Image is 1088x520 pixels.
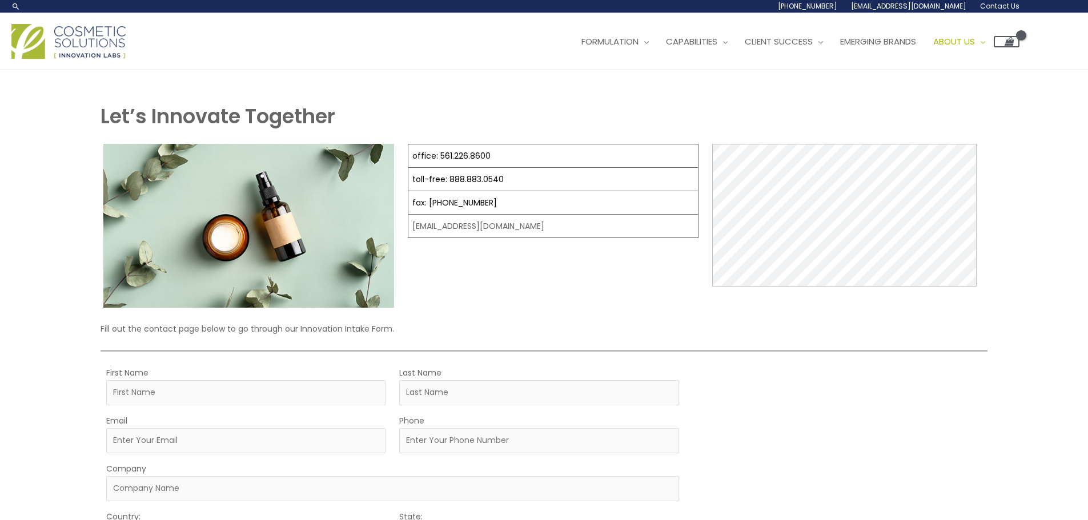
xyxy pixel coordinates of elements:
a: Formulation [573,25,657,59]
label: Company [106,461,146,476]
img: Contact page image for private label skincare manufacturer Cosmetic solutions shows a skin care b... [103,144,394,308]
span: Emerging Brands [840,35,916,47]
strong: Let’s Innovate Together [101,102,335,130]
a: About Us [925,25,994,59]
a: fax: [PHONE_NUMBER] [412,197,497,208]
a: Client Success [736,25,832,59]
a: Capabilities [657,25,736,59]
td: [EMAIL_ADDRESS][DOMAIN_NAME] [408,215,698,238]
a: office: 561.226.8600 [412,150,491,162]
span: About Us [933,35,975,47]
a: toll-free: 888.883.0540 [412,174,504,185]
span: [PHONE_NUMBER] [778,1,837,11]
label: Phone [399,413,424,428]
img: Cosmetic Solutions Logo [11,24,126,59]
input: Last Name [399,380,679,405]
a: Search icon link [11,2,21,11]
span: Capabilities [666,35,717,47]
input: First Name [106,380,386,405]
span: [EMAIL_ADDRESS][DOMAIN_NAME] [851,1,966,11]
p: Fill out the contact page below to go through our Innovation Intake Form. [101,321,987,336]
a: Emerging Brands [832,25,925,59]
input: Company Name [106,476,679,501]
nav: Site Navigation [564,25,1019,59]
a: View Shopping Cart, empty [994,36,1019,47]
span: Client Success [745,35,813,47]
span: Contact Us [980,1,1019,11]
label: Email [106,413,127,428]
label: Last Name [399,365,441,380]
label: First Name [106,365,148,380]
span: Formulation [581,35,639,47]
input: Enter Your Phone Number [399,428,679,453]
input: Enter Your Email [106,428,386,453]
